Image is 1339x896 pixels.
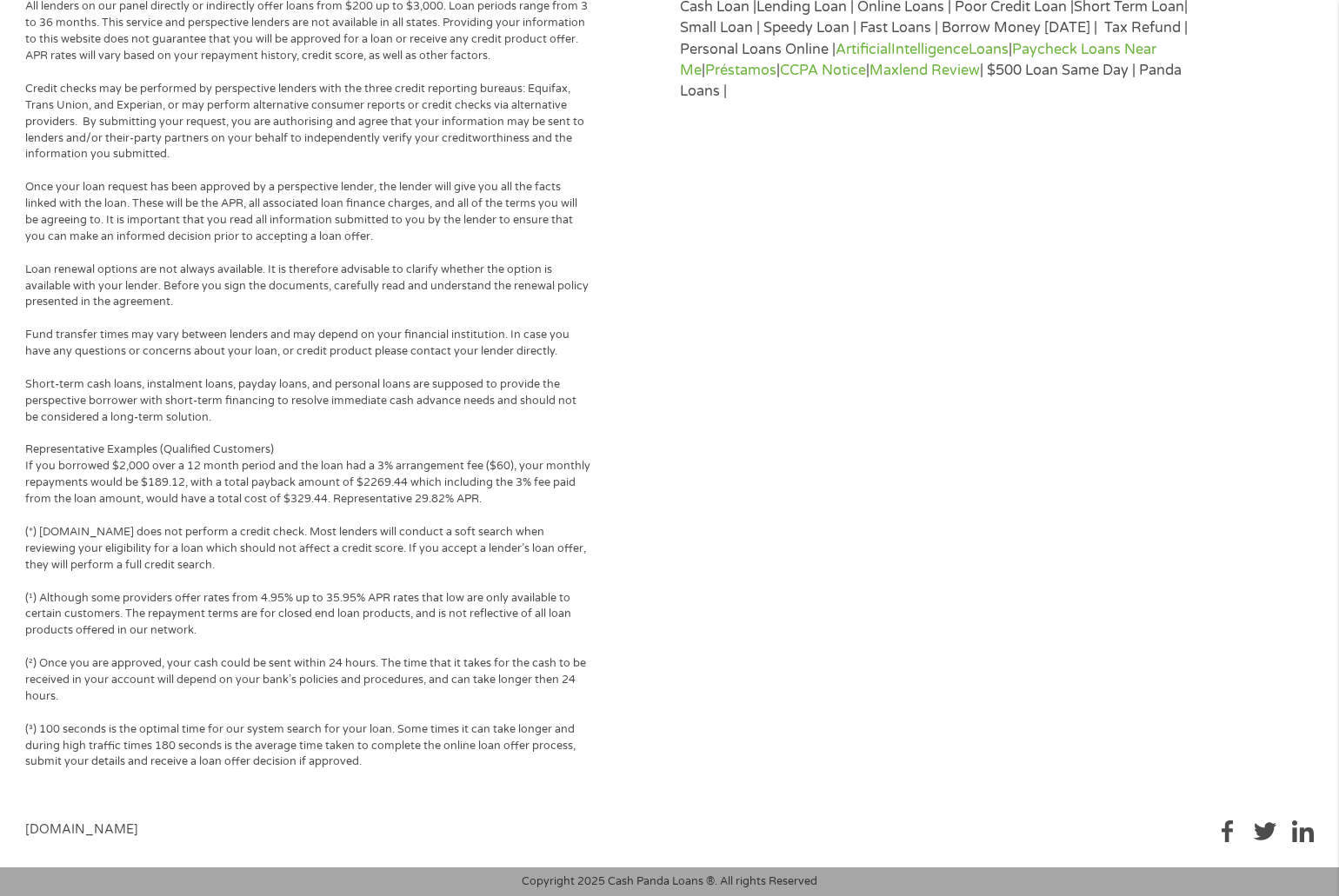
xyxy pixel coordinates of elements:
p: Credit checks may be performed by perspective lenders with the three credit reporting bureaus: Eq... [25,81,591,163]
p: (¹) Although some providers offer rates from 4.95% up to 35.95% APR rates that low are only avail... [25,590,591,640]
p: (³) 100 seconds is the optimal time for our system search for your loan. Some times it can take l... [25,721,591,771]
div: [DOMAIN_NAME] [25,820,138,842]
p: (*) [DOMAIN_NAME] does not perform a credit check. Most lenders will conduct a soft search when r... [25,524,591,574]
p: Representative Examples (Qualified Customers) If you borrowed $2,000 over a 12 month period and t... [25,441,591,508]
a: Loans [969,41,1009,58]
img: twitter.svg [1254,820,1276,842]
p: (²) Once you are approved, your cash could be sent within 24 hours. The time that it takes for th... [25,655,591,705]
p: Once your loan request has been approved by a perspective lender, the lender will give you all th... [25,179,591,245]
a: CCPA Notice [780,62,866,79]
img: facebook.svg [1216,820,1238,842]
p: Loan renewal options are not always available. It is therefore advisable to clarify whether the o... [25,262,591,311]
img: linkedin.svg [1292,820,1314,842]
a: Artificial [836,41,891,58]
p: Short-term cash loans, instalment loans, payday loans, and personal loans are supposed to provide... [25,376,591,426]
a: Préstamos [705,62,776,79]
p: Fund transfer times may vary between lenders and may depend on your financial institution. In cas... [25,327,591,360]
a: Intelligence [891,41,969,58]
a: Maxlend Review [869,62,980,79]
